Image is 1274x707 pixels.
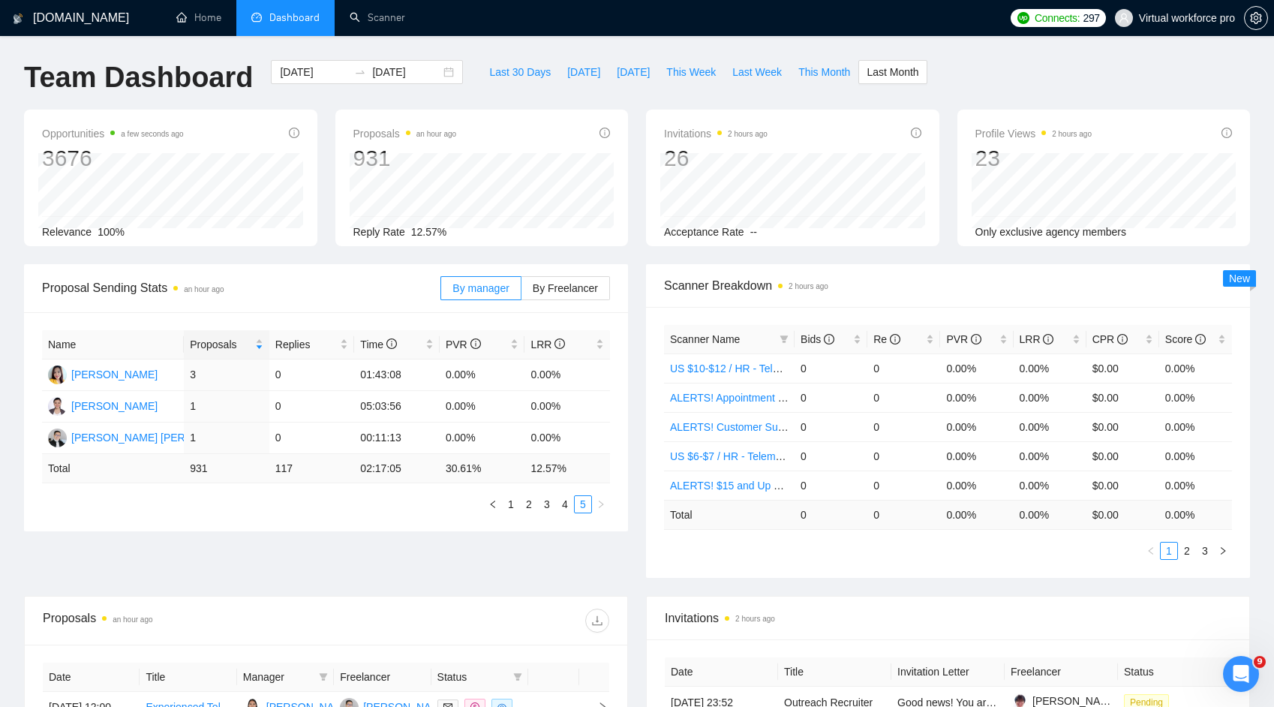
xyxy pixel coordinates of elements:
td: 0.00% [1159,412,1232,441]
h1: Team Dashboard [24,60,253,95]
button: download [585,609,609,633]
img: upwork-logo.png [1017,12,1029,24]
td: 0 [795,441,867,471]
td: 0.00% [1014,412,1086,441]
span: right [1218,546,1227,555]
span: dashboard [251,12,262,23]
td: 0.00% [440,360,525,391]
span: PVR [946,333,981,345]
span: This Month [798,64,850,80]
span: info-circle [599,128,610,138]
a: LB[PERSON_NAME] [PERSON_NAME] [48,431,247,443]
span: Opportunities [42,125,184,143]
td: 0 [795,353,867,383]
td: 0.00% [1159,383,1232,412]
td: 0 [867,412,940,441]
span: filter [316,666,331,688]
a: setting [1244,12,1268,24]
span: Last Month [867,64,918,80]
span: info-circle [890,334,900,344]
time: 2 hours ago [728,130,768,138]
a: US $10-$12 / HR - Telemarketing [670,363,825,375]
li: 4 [556,495,574,513]
td: 0.00% [524,423,610,454]
td: 931 [184,454,269,483]
div: 23 [975,144,1092,173]
span: This Week [666,64,716,80]
th: Replies [269,330,355,360]
li: 3 [538,495,556,513]
button: [DATE] [559,60,608,84]
td: 0 [795,412,867,441]
div: [PERSON_NAME] [PERSON_NAME] [71,429,247,446]
th: Title [140,663,236,692]
button: Last Month [858,60,927,84]
th: Date [43,663,140,692]
span: LRR [530,338,565,350]
time: an hour ago [416,130,456,138]
td: 0.00% [1014,383,1086,412]
td: 0 [269,423,355,454]
img: LB [48,429,67,447]
td: 01:43:08 [354,360,440,391]
span: filter [513,672,522,681]
span: info-circle [1221,128,1232,138]
span: -- [750,226,757,238]
span: Last 30 Days [489,64,551,80]
li: 2 [520,495,538,513]
span: Bids [801,333,834,345]
td: 0.00% [1159,471,1232,500]
button: This Week [658,60,724,84]
a: US $6-$7 / HR - Telemarketing [670,450,813,462]
td: $0.00 [1086,412,1159,441]
a: ALERTS! $15 and Up Telemarketing [670,480,839,492]
td: 0.00% [440,391,525,423]
span: 297 [1083,10,1099,26]
span: Last Week [732,64,782,80]
td: 0 [795,471,867,500]
span: Proposals [190,336,252,353]
td: 0.00 % [1014,500,1086,529]
td: 0 [269,360,355,391]
td: 0.00% [1014,441,1086,471]
a: [PERSON_NAME] [1011,695,1119,707]
li: 3 [1196,542,1214,560]
td: 0 [867,500,940,529]
td: 0.00% [524,391,610,423]
td: 0.00% [524,360,610,391]
span: setting [1245,12,1267,24]
td: Total [42,454,184,483]
a: 3 [539,496,555,513]
td: 0.00% [940,471,1013,500]
span: By manager [452,282,509,294]
td: 0.00% [940,383,1013,412]
button: right [1214,542,1232,560]
button: right [592,495,610,513]
td: 30.61 % [440,454,525,483]
li: 1 [502,495,520,513]
td: 0.00% [1159,353,1232,383]
div: Proposals [43,609,326,633]
a: 2 [521,496,537,513]
td: 0 [795,383,867,412]
td: 0 [867,383,940,412]
a: 4 [557,496,573,513]
a: ALERTS! Customer Support USA [670,421,826,433]
span: [DATE] [617,64,650,80]
button: [DATE] [608,60,658,84]
td: 0.00% [940,441,1013,471]
th: Date [665,657,778,687]
button: left [484,495,502,513]
td: 12.57 % [524,454,610,483]
span: 12.57% [411,226,446,238]
td: 3 [184,360,269,391]
td: 0 [867,471,940,500]
img: SP [48,366,67,384]
li: 5 [574,495,592,513]
span: info-circle [971,334,981,344]
time: a few seconds ago [121,130,183,138]
span: info-circle [911,128,921,138]
span: Relevance [42,226,92,238]
span: to [354,66,366,78]
a: 5 [575,496,591,513]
